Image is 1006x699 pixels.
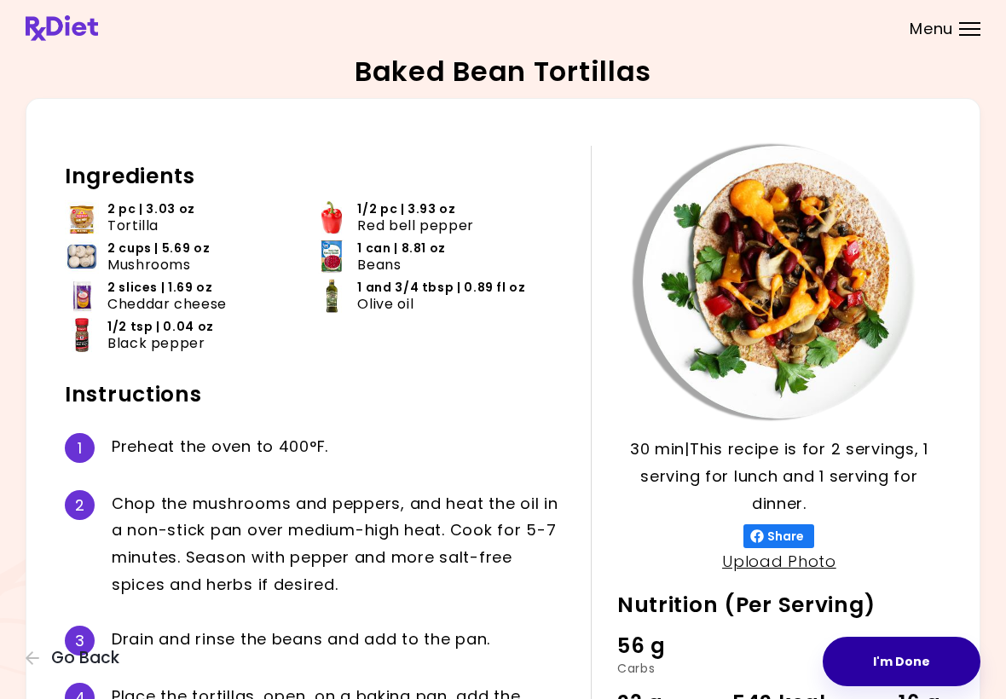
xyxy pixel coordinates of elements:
h2: Ingredients [65,163,565,190]
span: 1/2 pc | 3.93 oz [357,201,455,217]
span: Beans [357,257,401,273]
button: Share [743,524,814,548]
button: I'm Done [823,637,980,686]
span: Menu [910,21,953,37]
div: 2 [65,490,95,520]
span: Black pepper [107,335,205,351]
span: Tortilla [107,217,159,234]
div: 1 [65,433,95,463]
h2: Baked Bean Tortillas [355,58,651,85]
button: Go Back [26,649,128,667]
span: 2 slices | 1.69 oz [107,280,213,296]
h2: Nutrition (Per Serving) [617,592,941,619]
span: Red bell pepper [357,217,474,234]
div: P r e h e a t t h e o v e n t o 4 0 0 ° F . [112,433,565,463]
span: 2 cups | 5.69 oz [107,240,210,257]
div: C h o p t h e m u s h r o o m s a n d p e p p e r s , a n d h e a t t h e o i l i n a n o n - s t... [112,490,565,598]
span: Go Back [51,649,119,667]
span: 1 can | 8.81 oz [357,240,446,257]
div: 3 [65,626,95,656]
div: D r a i n a n d r i n s e t h e b e a n s a n d a d d t o t h e p a n . [112,626,565,656]
span: 2 pc | 3.03 oz [107,201,195,217]
div: 25 g [833,630,941,662]
span: Cheddar cheese [107,296,227,312]
span: 1 and 3/4 tbsp | 0.89 fl oz [357,280,525,296]
h2: Instructions [65,381,565,408]
span: Olive oil [357,296,413,312]
div: Carbs [617,662,726,674]
p: 30 min | This recipe is for 2 servings, 1 serving for lunch and 1 serving for dinner. [617,436,941,517]
img: RxDiet [26,15,98,41]
span: 1/2 tsp | 0.04 oz [107,319,214,335]
span: Mushrooms [107,257,191,273]
div: 56 g [617,630,726,662]
a: Upload Photo [722,551,836,572]
span: Share [764,529,807,543]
